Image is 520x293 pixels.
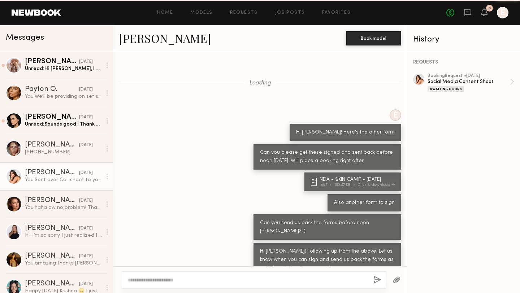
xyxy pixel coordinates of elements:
div: [DATE] [79,197,93,204]
div: Social Media Content Shoot [428,78,510,85]
div: [PERSON_NAME] [25,58,79,65]
div: [PERSON_NAME] [25,197,79,204]
div: Also another form to sign [334,199,395,207]
a: [PERSON_NAME] [119,30,211,46]
div: Click to download [358,183,395,187]
div: [DATE] [79,114,93,121]
div: [PERSON_NAME] [25,114,79,121]
div: .pdf [320,183,334,187]
span: Loading [249,80,271,86]
div: [DATE] [79,142,93,149]
div: [DATE] [79,225,93,232]
div: [DATE] [79,253,93,260]
a: NDA - SKIN CAMP - [DATE].pdf159.87 KBClick to download [311,177,397,187]
a: Models [190,10,212,15]
div: [PERSON_NAME] [25,253,79,260]
div: 159.87 KB [334,183,358,187]
div: You: amazing thanks [PERSON_NAME]! Will get that shipped to you [25,260,102,267]
div: NDA - SKIN CAMP - [DATE] [320,177,397,182]
div: booking Request • [DATE] [428,74,510,78]
a: E [497,7,508,18]
div: [PERSON_NAME] [25,141,79,149]
div: Can you send us back the forms before noon [PERSON_NAME]? :) [260,219,395,236]
span: Messages [6,34,44,42]
div: REQUESTS [413,60,514,65]
div: You: haha aw no problem! Thank you ! [25,204,102,211]
div: [DATE] [79,281,93,288]
a: Job Posts [275,10,305,15]
a: Home [157,10,173,15]
div: Hi [PERSON_NAME]! Following up from the above. Let us know when you can sign and send us back the... [260,248,395,272]
div: History [413,35,514,44]
div: [DATE] [79,170,93,176]
div: You: We'll be providing on set so no worries :) [25,93,102,100]
a: Book model [346,35,401,41]
div: [PERSON_NAME] [25,225,79,232]
a: Requests [230,10,258,15]
div: Hi [PERSON_NAME]! Here's the other form [296,128,395,137]
div: You: Sent over Call sheet to your email :) [25,176,102,183]
div: [DATE] [79,86,93,93]
a: bookingRequest •[DATE]Social Media Content ShootAwaiting Hours [428,74,514,92]
div: Hi! I’m so sorry I just realized I missed this message. Are you still looking for a creator? Woul... [25,232,102,239]
div: 6 [488,6,491,10]
div: [PERSON_NAME] [25,169,79,176]
div: [DATE] [79,58,93,65]
div: Unread: Sounds good ! Thank you :) [25,121,102,128]
div: Unread: Hi [PERSON_NAME], I had a great time meeting you [DATE]! Just wanted to know if there was... [25,65,102,72]
div: Can you please get these signed and sent back before noon [DATE]. Will place a booking right after [260,149,395,165]
div: Awaiting Hours [428,86,464,92]
button: Book model [346,31,401,45]
a: Favorites [322,10,351,15]
div: [PHONE_NUMBER] [25,149,102,156]
div: [PERSON_NAME] [25,280,79,288]
div: Payton O. [25,86,79,93]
